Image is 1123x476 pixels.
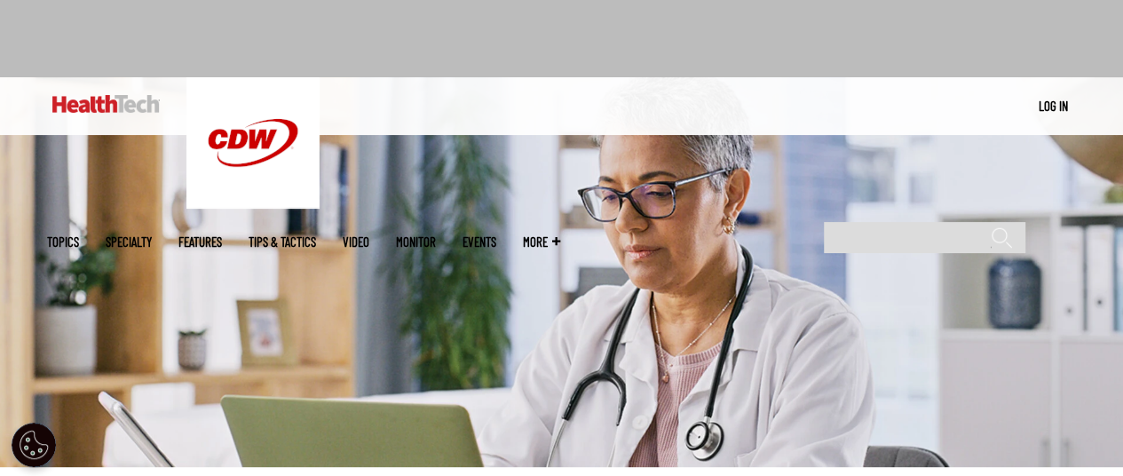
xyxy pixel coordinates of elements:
div: Cookie Settings [12,423,56,467]
a: CDW [186,194,320,213]
a: Tips & Tactics [249,235,316,249]
span: Specialty [106,235,152,249]
a: Events [463,235,496,249]
div: User menu [1039,97,1068,115]
a: Video [343,235,369,249]
img: Home [52,95,160,113]
button: Open Preferences [12,423,56,467]
a: Log in [1039,98,1068,114]
span: Topics [47,235,79,249]
a: MonITor [396,235,436,249]
a: Features [178,235,222,249]
img: Home [186,77,320,209]
span: More [523,235,560,249]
